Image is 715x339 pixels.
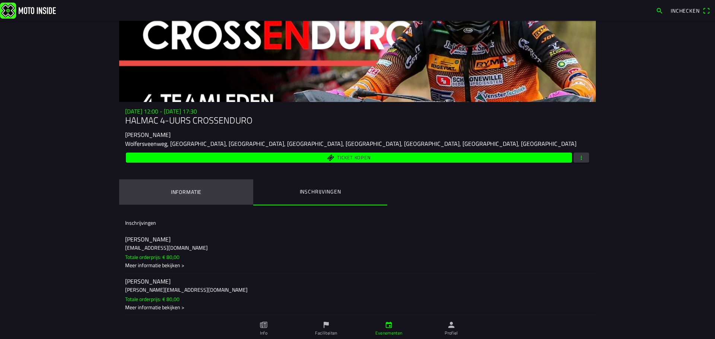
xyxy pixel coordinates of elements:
ion-text: [PERSON_NAME] [125,130,171,139]
ion-label: Info [260,330,267,336]
div: Meer informatie bekijken > [125,303,590,311]
ion-label: Faciliteiten [315,330,337,336]
ion-icon: calendar [385,321,393,329]
ion-icon: flag [322,321,330,329]
h1: HALMAC 4-UURS CROSSENDURO [125,115,590,126]
a: Incheckenqr scanner [667,4,714,17]
h3: [PERSON_NAME][EMAIL_ADDRESS][DOMAIN_NAME] [125,286,590,294]
ion-text: Wolfersveenweg, [GEOGRAPHIC_DATA], [GEOGRAPHIC_DATA], [GEOGRAPHIC_DATA], [GEOGRAPHIC_DATA], [GEOG... [125,139,576,148]
ion-label: Informatie [171,188,201,196]
h2: [PERSON_NAME] [125,236,590,243]
span: Inchecken [671,7,700,15]
h3: [DATE] 12:00 - [DATE] 17:30 [125,108,590,115]
ion-text: Totale orderprijs: € 80,00 [125,295,179,303]
h3: [EMAIL_ADDRESS][DOMAIN_NAME] [125,244,590,252]
ion-text: Totale orderprijs: € 80,00 [125,253,179,261]
ion-label: Profiel [445,330,458,336]
ion-icon: person [447,321,455,329]
h2: [PERSON_NAME] [125,278,590,285]
a: search [652,4,667,17]
ion-icon: paper [260,321,268,329]
ion-label: Inschrijvingen [125,219,156,227]
ion-label: Evenementen [375,330,403,336]
span: Ticket kopen [337,155,371,160]
div: Meer informatie bekijken > [125,261,590,269]
ion-label: Inschrijvingen [300,188,341,196]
